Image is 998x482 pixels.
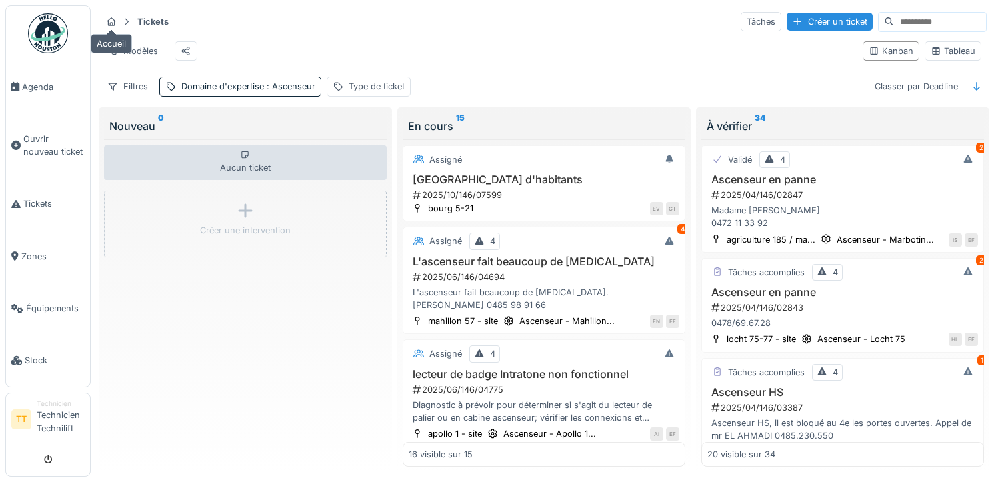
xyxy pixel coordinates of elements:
[869,45,913,57] div: Kanban
[707,317,978,329] div: 0478/69.67.28
[409,286,679,311] div: L'ascenseur fait beaucoup de [MEDICAL_DATA]. [PERSON_NAME] 0485 98 91 66
[707,204,978,229] div: Madame [PERSON_NAME] 0472 11 33 92
[503,427,596,440] div: Ascenseur - Apollo 1...
[833,366,838,379] div: 4
[411,189,679,201] div: 2025/10/146/07599
[109,118,381,134] div: Nouveau
[728,266,805,279] div: Tâches accomplies
[21,250,85,263] span: Zones
[429,347,462,360] div: Assigné
[456,118,465,134] sup: 15
[965,233,978,247] div: EF
[755,118,765,134] sup: 34
[817,333,905,345] div: Ascenseur - Locht 75
[976,255,987,265] div: 2
[264,81,315,91] span: : Ascenseur
[411,271,679,283] div: 2025/06/146/04694
[519,315,615,327] div: Ascenseur - Mahillon...
[6,61,90,113] a: Agenda
[101,41,164,61] div: Modèles
[727,233,815,246] div: agriculture 185 / ma...
[949,333,962,346] div: HL
[710,401,978,414] div: 2025/04/146/03387
[707,173,978,186] h3: Ascenseur en panne
[37,399,85,409] div: Technicien
[132,15,174,28] strong: Tickets
[428,427,482,440] div: apollo 1 - site
[780,153,785,166] div: 4
[11,409,31,429] li: TT
[409,448,473,461] div: 16 visible sur 15
[833,266,838,279] div: 4
[409,173,679,186] h3: [GEOGRAPHIC_DATA] d'habitants
[22,81,85,93] span: Agenda
[707,118,979,134] div: À vérifier
[409,368,679,381] h3: lecteur de badge Intratone non fonctionnel
[28,13,68,53] img: Badge_color-CXgf-gQk.svg
[11,399,85,443] a: TT TechnicienTechnicien Technilift
[6,113,90,178] a: Ouvrir nouveau ticket
[707,417,978,442] div: Ascenseur HS, il est bloqué au 4e les portes ouvertes. Appel de mr EL AHMADI 0485.230.550
[650,202,663,215] div: EV
[23,133,85,158] span: Ouvrir nouveau ticket
[728,366,805,379] div: Tâches accomplies
[37,399,85,440] li: Technicien Technilift
[837,233,934,246] div: Ascenseur - Marbotin...
[710,189,978,201] div: 2025/04/146/02847
[6,230,90,282] a: Zones
[976,143,987,153] div: 2
[349,80,405,93] div: Type de ticket
[707,448,775,461] div: 20 visible sur 34
[428,202,473,215] div: bourg 5-21
[25,354,85,367] span: Stock
[931,45,975,57] div: Tableau
[91,34,132,53] div: Accueil
[949,233,962,247] div: IS
[429,153,462,166] div: Assigné
[411,383,679,396] div: 2025/06/146/04775
[428,315,498,327] div: mahillon 57 - site
[728,153,752,166] div: Validé
[26,302,85,315] span: Équipements
[650,427,663,441] div: AI
[409,255,679,268] h3: L'ascenseur fait beaucoup de [MEDICAL_DATA]
[490,235,495,247] div: 4
[650,315,663,328] div: EN
[409,399,679,424] div: Diagnostic à prévoir pour déterminer si s'agit du lecteur de palier ou en cabine ascenseur; vérif...
[710,301,978,314] div: 2025/04/146/02843
[666,315,679,328] div: EF
[965,333,978,346] div: EF
[23,197,85,210] span: Tickets
[707,386,978,399] h3: Ascenseur HS
[741,12,781,31] div: Tâches
[666,427,679,441] div: EF
[429,235,462,247] div: Assigné
[727,333,796,345] div: locht 75-77 - site
[869,77,964,96] div: Classer par Deadline
[6,178,90,230] a: Tickets
[787,13,873,31] div: Créer un ticket
[408,118,680,134] div: En cours
[6,282,90,334] a: Équipements
[6,335,90,387] a: Stock
[104,145,387,180] div: Aucun ticket
[666,202,679,215] div: CT
[977,355,987,365] div: 1
[707,286,978,299] h3: Ascenseur en panne
[677,224,688,234] div: 4
[200,224,291,237] div: Créer une intervention
[181,80,315,93] div: Domaine d'expertise
[158,118,164,134] sup: 0
[490,347,495,360] div: 4
[101,77,154,96] div: Filtres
